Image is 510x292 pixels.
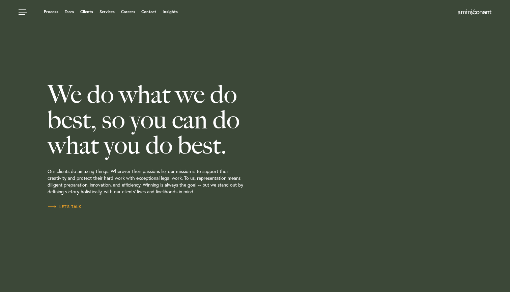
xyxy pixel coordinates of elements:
[65,10,74,14] a: Team
[163,10,178,14] a: Insights
[100,10,115,14] a: Services
[48,205,81,209] span: Let’s Talk
[458,9,491,15] img: Amini & Conant
[141,10,156,14] a: Contact
[121,10,135,14] a: Careers
[44,10,58,14] a: Process
[48,82,292,158] h2: We do what we do best, so you can do what you do best.
[48,158,292,203] p: Our clients do amazing things. Wherever their passions lie, our mission is to support their creat...
[48,203,81,210] a: Let’s Talk
[80,10,93,14] a: Clients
